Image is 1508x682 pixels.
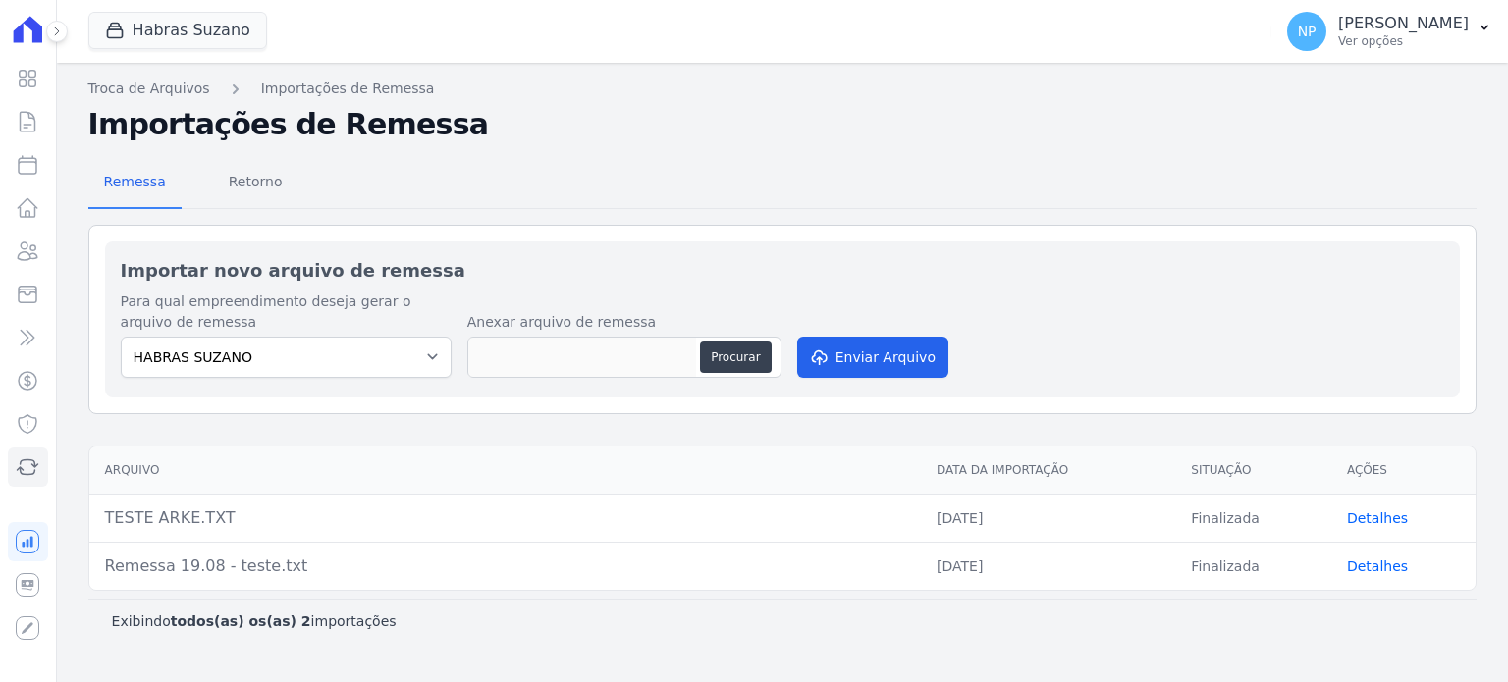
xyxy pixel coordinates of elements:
[1271,4,1508,59] button: NP [PERSON_NAME] Ver opções
[171,613,311,629] b: todos(as) os(as) 2
[797,337,948,378] button: Enviar Arquivo
[121,291,452,333] label: Para qual empreendimento deseja gerar o arquivo de remessa
[88,12,267,49] button: Habras Suzano
[1175,542,1331,590] td: Finalizada
[121,257,1444,284] h2: Importar novo arquivo de remessa
[92,162,178,201] span: Remessa
[88,79,210,99] a: Troca de Arquivos
[112,611,397,631] p: Exibindo importações
[1338,33,1469,49] p: Ver opções
[921,542,1175,590] td: [DATE]
[88,79,1477,99] nav: Breadcrumb
[1347,558,1408,574] a: Detalhes
[105,554,905,578] div: Remessa 19.08 - teste.txt
[1338,14,1469,33] p: [PERSON_NAME]
[921,446,1175,495] th: Data da Importação
[105,506,905,530] div: TESTE ARKE.TXT
[700,341,771,373] button: Procurar
[1298,25,1317,38] span: NP
[1347,510,1408,526] a: Detalhes
[89,446,921,495] th: Arquivo
[1331,446,1476,495] th: Ações
[1175,446,1331,495] th: Situação
[88,158,182,209] a: Remessa
[213,158,298,209] a: Retorno
[1175,494,1331,542] td: Finalizada
[88,107,1477,142] h2: Importações de Remessa
[467,312,781,333] label: Anexar arquivo de remessa
[921,494,1175,542] td: [DATE]
[217,162,295,201] span: Retorno
[261,79,435,99] a: Importações de Remessa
